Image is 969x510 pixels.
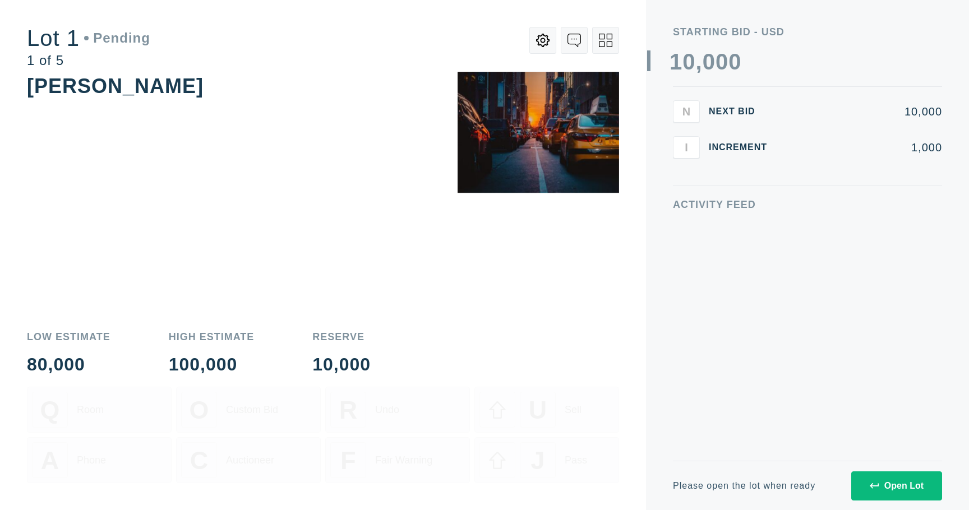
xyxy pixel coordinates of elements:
[673,100,700,123] button: N
[870,481,924,491] div: Open Lot
[673,27,942,37] div: Starting Bid - USD
[169,332,255,342] div: High Estimate
[673,200,942,210] div: Activity Feed
[709,107,776,116] div: Next Bid
[27,27,150,49] div: Lot 1
[785,106,942,117] div: 10,000
[27,54,150,67] div: 1 of 5
[682,50,695,73] div: 0
[728,50,741,73] div: 0
[673,481,815,490] div: Please open the lot when ready
[27,355,110,373] div: 80,000
[169,355,255,373] div: 100,000
[27,332,110,342] div: Low Estimate
[709,143,776,152] div: Increment
[851,471,942,500] button: Open Lot
[785,142,942,153] div: 1,000
[716,50,728,73] div: 0
[312,332,371,342] div: Reserve
[670,50,682,73] div: 1
[696,50,703,275] div: ,
[312,355,371,373] div: 10,000
[703,50,716,73] div: 0
[685,141,688,154] span: I
[84,31,150,45] div: Pending
[27,75,204,98] div: [PERSON_NAME]
[673,136,700,159] button: I
[682,105,690,118] span: N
